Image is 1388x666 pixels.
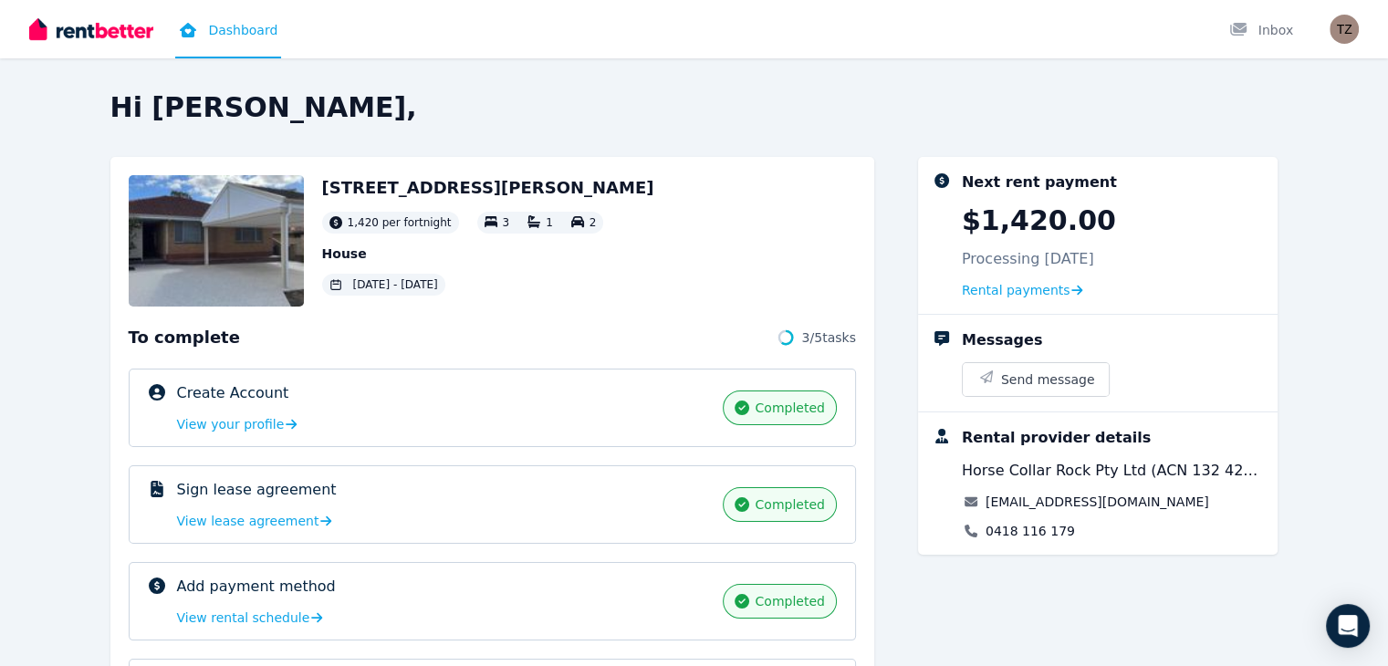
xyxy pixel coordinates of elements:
[962,172,1117,193] div: Next rent payment
[962,329,1042,351] div: Messages
[177,576,336,598] p: Add payment method
[177,512,332,530] a: View lease agreement
[322,175,654,201] h2: [STREET_ADDRESS][PERSON_NAME]
[755,495,824,514] span: completed
[177,609,323,627] a: View rental schedule
[348,215,452,230] span: 1,420 per fortnight
[177,512,319,530] span: View lease agreement
[322,245,654,263] p: House
[962,281,1083,299] a: Rental payments
[1326,604,1370,648] div: Open Intercom Messenger
[110,91,1278,124] h2: Hi [PERSON_NAME],
[962,248,1094,270] p: Processing [DATE]
[755,592,824,610] span: completed
[986,493,1209,511] a: [EMAIL_ADDRESS][DOMAIN_NAME]
[755,399,824,417] span: completed
[177,415,285,433] span: View your profile
[177,479,337,501] p: Sign lease agreement
[962,204,1116,237] p: $1,420.00
[1229,21,1293,39] div: Inbox
[29,16,153,43] img: RentBetter
[503,216,510,229] span: 3
[546,216,553,229] span: 1
[1001,370,1095,389] span: Send message
[962,281,1070,299] span: Rental payments
[177,382,289,404] p: Create Account
[177,609,310,627] span: View rental schedule
[129,175,304,307] img: Property Url
[962,460,1264,482] span: Horse Collar Rock Pty Ltd (ACN 132 427 895) atf [GEOGRAPHIC_DATA] Property Investor Trust
[963,363,1110,396] button: Send message
[986,522,1075,540] a: 0418 116 179
[1330,15,1359,44] img: Taslima Zahan
[590,216,597,229] span: 2
[962,427,1151,449] div: Rental provider details
[177,415,297,433] a: View your profile
[353,277,438,292] span: [DATE] - [DATE]
[129,325,240,350] span: To complete
[802,328,856,347] span: 3 / 5 tasks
